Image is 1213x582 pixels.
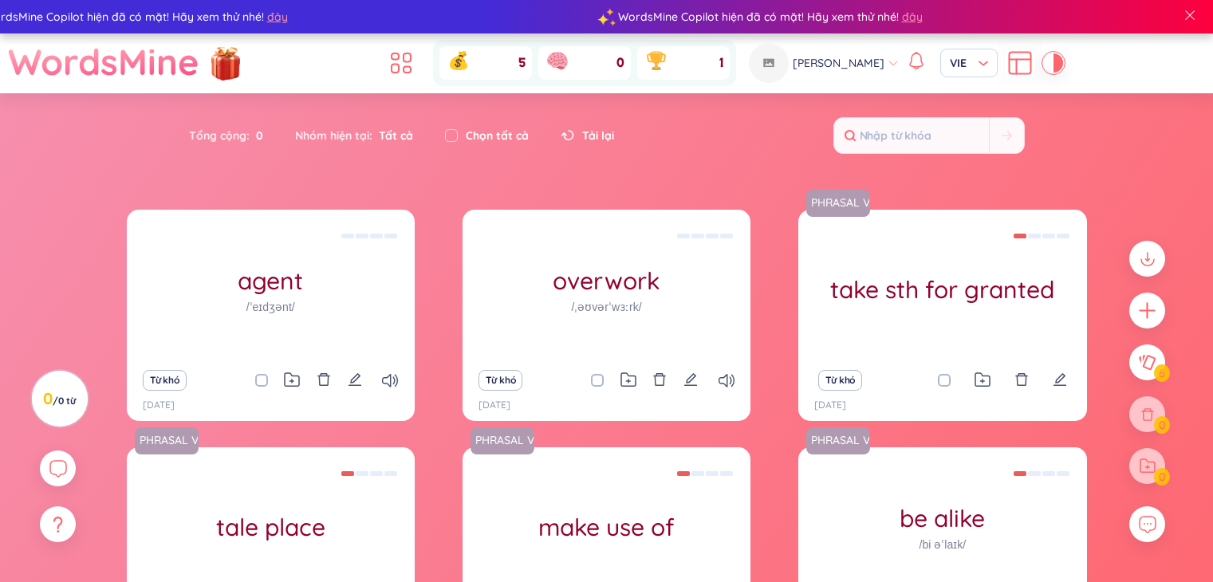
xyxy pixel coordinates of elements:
button: delete [1014,369,1029,391]
a: hình đại diện [749,43,793,83]
h1: /ˈeɪdʒənt/ [246,298,295,316]
font: [PERSON_NAME] [793,56,884,70]
font: : [369,128,372,143]
span: VIE [950,55,988,71]
img: hình đại diện [749,43,789,83]
button: Từ khó [479,370,522,391]
font: WordsMine [8,39,199,84]
span: edit [348,372,362,387]
font: Tổng cộng [189,128,246,143]
h1: overwork [463,267,750,295]
p: [DATE] [814,398,846,413]
a: PHRASAL VERB [806,190,876,217]
font: từ [66,395,76,407]
h1: tale place [127,513,415,541]
button: edit [1053,369,1067,391]
font: 0 [58,395,64,407]
span: cộng thêm [1137,301,1157,320]
font: đây [742,10,762,24]
span: 1 [719,54,723,72]
font: / [53,395,58,407]
a: PHRASAL VERB [806,427,876,454]
input: Nhập từ khóa [834,118,989,153]
p: [DATE] [143,398,175,413]
h1: /bi əˈlaɪk/ [920,536,966,553]
font: : [246,128,250,143]
h1: agent [127,267,415,295]
span: delete [317,372,331,387]
font: WordsMine Copilot hiện đã có mặt! Hãy xem thử nhé! [458,10,738,24]
h1: be alike [798,505,1086,533]
p: [DATE] [479,398,510,413]
font: đây [107,10,128,24]
span: delete [1014,372,1029,387]
font: 0 [616,54,624,72]
font: Nhóm hiện tại [295,128,369,143]
span: edit [683,372,698,387]
a: PHRASAL VERB [471,427,541,454]
a: PHRASAL VERB [805,195,872,210]
span: edit [1053,372,1067,387]
font: 0 [43,388,53,408]
h1: make use of [463,513,750,541]
font: Tất cả [379,128,413,143]
button: delete [652,369,667,391]
button: Từ khó [818,370,862,391]
img: flashSalesIcon.a7f4f837.png [210,39,242,87]
a: PHRASAL VERB [805,432,872,448]
a: PHRASAL VERB [133,432,200,448]
button: delete [317,369,331,391]
span: delete [652,372,667,387]
font: 0 [256,128,263,143]
a: PHRASAL VERB [135,427,205,454]
button: edit [348,369,362,391]
button: Từ khó [143,370,187,391]
span: 5 [518,54,526,72]
h1: /ˌəʊvərˈwɜːrk/ [571,298,641,316]
a: WordsMine [8,33,199,90]
h1: take sth for granted [798,276,1086,304]
button: edit [683,369,698,391]
font: Chọn tất cả [466,128,529,143]
a: PHRASAL VERB [469,432,536,448]
font: Tải lại [582,128,614,143]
